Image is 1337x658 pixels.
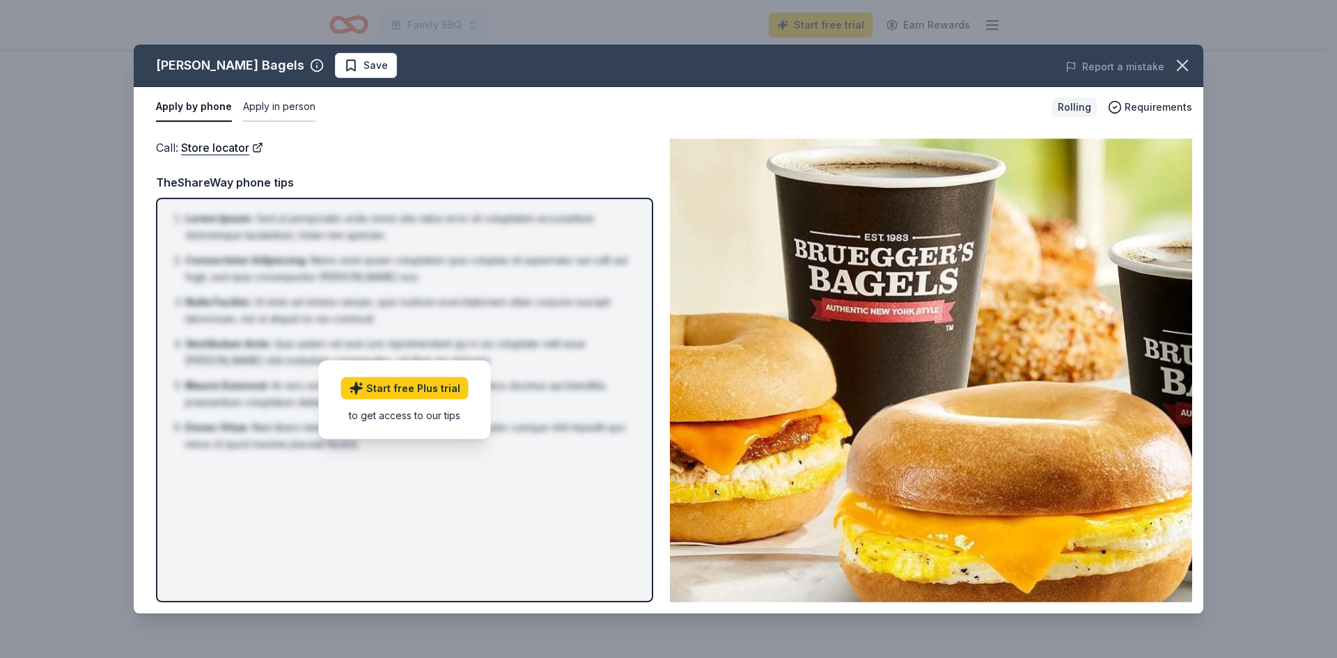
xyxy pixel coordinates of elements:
[670,139,1192,602] img: Image for Bruegger's Bagels
[363,57,388,74] span: Save
[185,296,251,308] span: Nulla Facilisi :
[185,252,632,285] li: Nemo enim ipsam voluptatem quia voluptas sit aspernatur aut odit aut fugit, sed quia consequuntur...
[341,377,469,400] a: Start free Plus trial
[1125,99,1192,116] span: Requirements
[185,421,249,433] span: Donec Vitae :
[185,379,269,391] span: Mauris Euismod :
[335,53,397,78] button: Save
[156,139,653,157] div: Call :
[156,93,232,122] button: Apply by phone
[185,338,272,350] span: Vestibulum Ante :
[1065,58,1164,75] button: Report a mistake
[185,377,632,411] li: At vero eos et accusamus et iusto odio dignissimos ducimus qui blanditiis praesentium voluptatum ...
[185,419,632,453] li: Nam libero tempore, cum soluta nobis est eligendi optio cumque nihil impedit quo minus id quod ma...
[185,210,632,244] li: Sed ut perspiciatis unde omnis iste natus error sit voluptatem accusantium doloremque laudantium,...
[243,93,315,122] button: Apply in person
[156,54,304,77] div: [PERSON_NAME] Bagels
[1052,97,1097,117] div: Rolling
[181,139,263,157] a: Store locator
[156,173,653,191] div: TheShareWay phone tips
[185,294,632,327] li: Ut enim ad minima veniam, quis nostrum exercitationem ullam corporis suscipit laboriosam, nisi ut...
[1108,99,1192,116] button: Requirements
[185,336,632,369] li: Quis autem vel eum iure reprehenderit qui in ea voluptate velit esse [PERSON_NAME] nihil molestia...
[341,408,469,423] div: to get access to our tips
[185,254,308,266] span: Consectetur Adipiscing :
[185,212,253,224] span: Lorem Ipsum :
